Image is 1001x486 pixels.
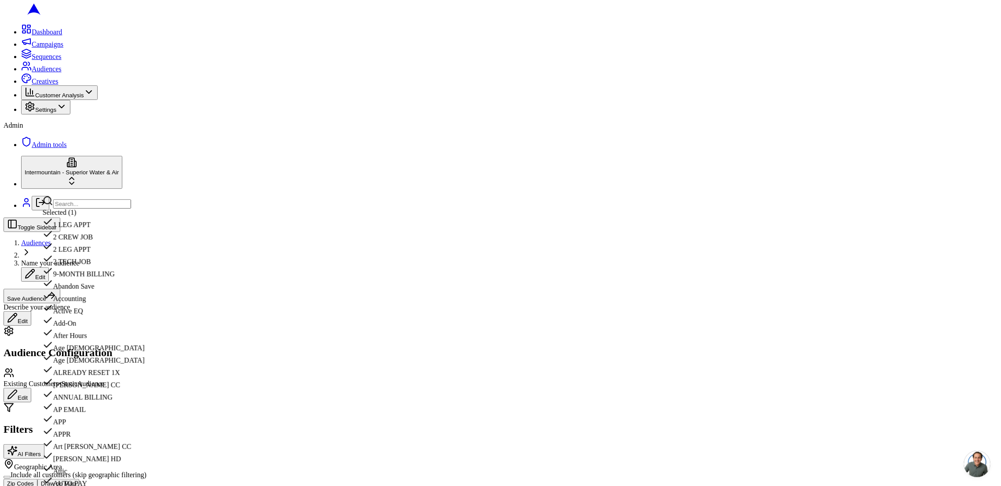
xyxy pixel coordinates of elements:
div: 2 CREW JOB [43,229,199,241]
a: Creatives [21,77,58,85]
div: 1 LEG APPT [43,217,199,229]
button: Edit [21,267,49,282]
button: Settings [21,100,70,114]
button: Edit [4,388,31,402]
div: Accounting [43,291,199,303]
button: Customer Analysis [21,85,98,100]
div: After Hours [43,328,199,340]
span: Campaigns [32,40,63,48]
div: Active EQ [43,303,199,315]
div: [PERSON_NAME] HD [43,451,199,463]
div: Age [DEMOGRAPHIC_DATA] [43,340,199,352]
div: [PERSON_NAME] CC [43,377,199,389]
div: Add-On [43,315,199,328]
a: Dashboard [21,28,62,36]
span: Edit [35,274,45,280]
nav: breadcrumb [4,239,997,282]
div: Attic [43,463,199,475]
span: Existing Customers [4,380,59,387]
span: Describe your audience [4,303,70,311]
label: Include all customers (skip geographic filtering) [11,471,147,479]
input: Search... [53,199,131,209]
div: Abandon Save [43,278,199,291]
div: Admin [4,121,997,129]
span: Sequences [32,53,62,60]
span: AI Filters [18,451,41,457]
span: Audiences [32,65,62,73]
span: Admin tools [32,141,67,148]
a: Campaigns [21,40,63,48]
a: Audiences [21,65,62,73]
button: Save Audience [4,289,60,303]
a: Open chat [964,451,990,477]
div: APP [43,414,199,426]
span: Dashboard [32,28,62,36]
div: Art [PERSON_NAME] CC [43,438,199,451]
div: Age [DEMOGRAPHIC_DATA] [43,352,199,364]
div: AP EMAIL [43,401,199,414]
span: Settings [35,107,56,113]
span: Intermountain - Superior Water & Air [25,169,119,176]
div: 2 LEG APPT [43,241,199,254]
div: 2 TECH JOB [43,254,199,266]
div: ALREADY RESET 1X [43,364,199,377]
span: Name your audience [21,259,79,267]
button: Log out [32,196,49,210]
div: ANNUAL BILLING [43,389,199,401]
h2: Filters [4,423,997,435]
a: Sequences [21,53,62,60]
span: Edit [18,318,28,324]
div: Selected ( 1 ) [43,209,199,217]
div: APPR [43,426,199,438]
h2: Audience Configuration [4,347,997,359]
a: Audiences [21,239,51,247]
a: Admin tools [21,141,67,148]
div: Geographic Area [4,459,997,471]
div: 9-MONTH BILLING [43,266,199,278]
button: Intermountain - Superior Water & Air [21,156,122,189]
button: Toggle Sidebar [4,217,60,232]
span: Creatives [32,77,58,85]
span: Toggle Sidebar [18,224,57,231]
button: AI Filters [4,444,44,459]
span: Customer Analysis [35,92,84,99]
button: Edit [4,311,31,326]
